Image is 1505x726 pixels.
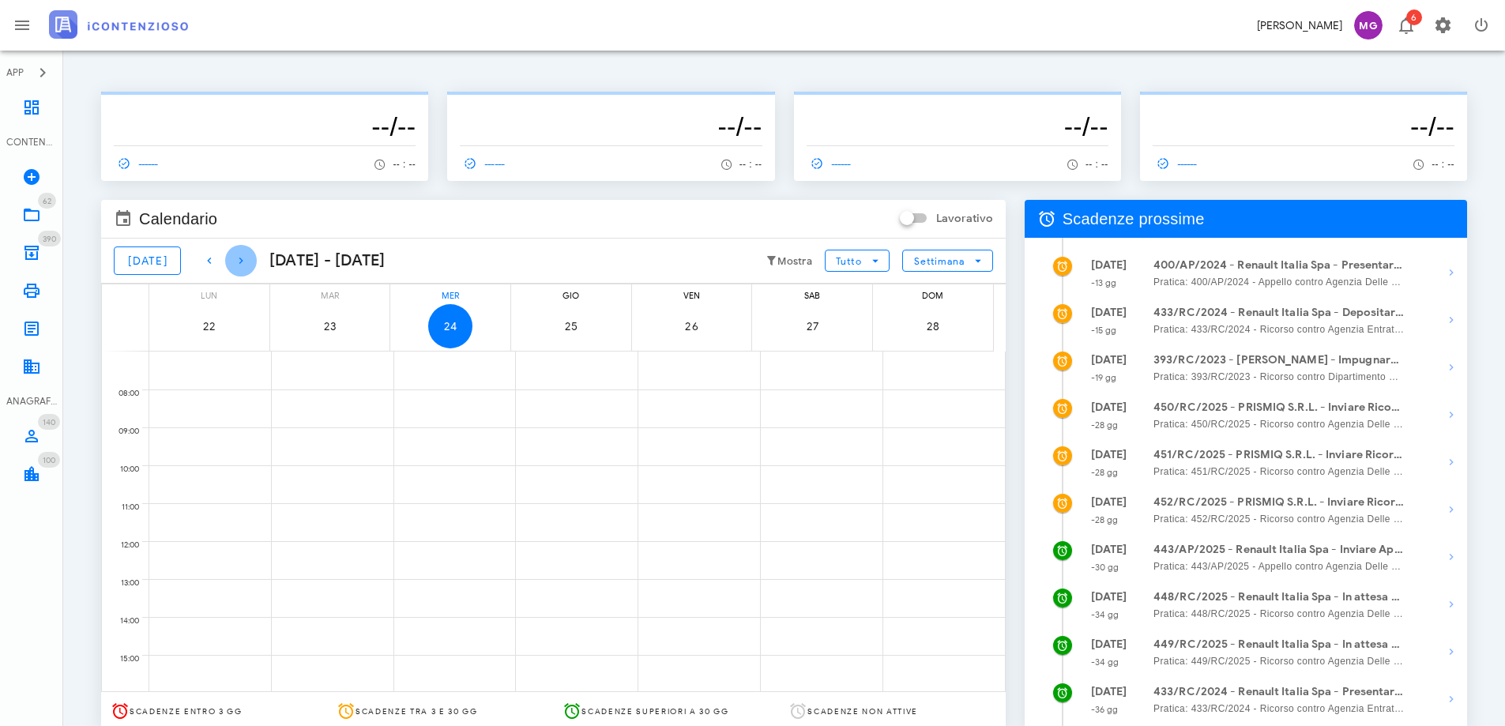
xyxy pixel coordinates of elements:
div: 09:00 [102,423,142,440]
span: Pratica: 448/RC/2025 - Ricorso contro Agenzia Delle Entrate Riscossione Provincia Di [GEOGRAPHIC_... [1153,606,1405,622]
span: 100 [43,455,55,465]
button: Mostra dettagli [1435,352,1467,383]
small: -15 gg [1091,325,1117,336]
span: Pratica: 433/RC/2024 - Ricorso contro Agenzia Entrate DIrezione Provinciale 3 - Roma 4 (Udienza) [1153,322,1405,337]
span: -- : -- [739,159,762,170]
button: Mostra dettagli [1435,541,1467,573]
div: 15:00 [102,650,142,668]
button: Distintivo [1386,6,1424,44]
h3: --/-- [114,111,416,142]
span: -- : -- [1432,159,1454,170]
span: 28 [911,320,955,333]
button: 22 [187,304,231,348]
span: ------ [460,156,506,171]
div: mer [390,284,510,304]
strong: [DATE] [1091,401,1127,414]
span: 26 [670,320,714,333]
span: Scadenze non attive [807,706,918,717]
span: Pratica: 451/RC/2025 - Ricorso contro Agenzia Delle Entrate Direzione Provinciale II Di Roma [1153,464,1405,480]
div: 10:00 [102,461,142,478]
button: Mostra dettagli [1435,636,1467,668]
a: ------ [1153,152,1205,175]
div: dom [873,284,993,304]
span: -- : -- [393,159,416,170]
small: -28 gg [1091,467,1119,478]
button: Mostra dettagli [1435,589,1467,620]
p: -------------- [1153,98,1454,111]
span: Scadenze entro 3 gg [130,706,243,717]
span: ------ [1153,156,1198,171]
strong: 433/RC/2024 - Renault Italia Spa - Depositare Documenti per Udienza [1153,304,1405,322]
span: Distintivo [38,231,61,246]
strong: [DATE] [1091,306,1127,319]
button: 23 [308,304,352,348]
span: Settimana [913,255,965,267]
span: Scadenze superiori a 30 gg [581,706,728,717]
strong: [DATE] [1091,448,1127,461]
small: -28 gg [1091,514,1119,525]
div: ven [632,284,752,304]
strong: [DATE] [1091,590,1127,604]
button: 27 [790,304,834,348]
label: Lavorativo [936,211,993,227]
span: Calendario [139,206,217,231]
strong: 451/RC/2025 - PRISMIQ S.R.L. - Inviare Ricorso [1153,446,1405,464]
span: 140 [43,417,55,427]
small: -13 gg [1091,277,1117,288]
button: Mostra dettagli [1435,683,1467,715]
span: 27 [790,320,834,333]
span: [DATE] [127,254,167,268]
small: -34 gg [1091,609,1119,620]
button: Mostra dettagli [1435,494,1467,525]
strong: 433/RC/2024 - Renault Italia Spa - Presentarsi in Udienza [1153,683,1405,701]
div: sab [752,284,872,304]
span: Pratica: 393/RC/2023 - Ricorso contro Dipartimento Risorse Economiche Comune Di Roma Capitale, Ae... [1153,369,1405,385]
div: 08:00 [102,385,142,402]
div: 16:00 [102,688,142,705]
p: -------------- [807,98,1108,111]
button: Tutto [825,250,890,272]
small: -30 gg [1091,562,1119,573]
small: -19 gg [1091,372,1117,383]
p: -------------- [114,98,416,111]
span: MG [1354,11,1383,39]
div: 14:00 [102,612,142,630]
span: Pratica: 452/RC/2025 - Ricorso contro Agenzia Delle Entrate Direzione Provinciale II Di Roma [1153,511,1405,527]
div: 12:00 [102,536,142,554]
span: Scadenze prossime [1063,206,1205,231]
small: -36 gg [1091,704,1119,715]
button: [DATE] [114,246,181,275]
strong: [DATE] [1091,258,1127,272]
button: 28 [911,304,955,348]
h3: --/-- [1153,111,1454,142]
span: ------ [807,156,852,171]
h3: --/-- [460,111,762,142]
strong: [DATE] [1091,685,1127,698]
span: Tutto [835,255,861,267]
button: Mostra dettagli [1435,304,1467,336]
button: 24 [428,304,472,348]
span: Pratica: 449/RC/2025 - Ricorso contro Agenzia Delle Entrate Riscossione Provincia Di [GEOGRAPHIC_... [1153,653,1405,669]
strong: 400/AP/2024 - Renault Italia Spa - Presentarsi in Udienza [1153,257,1405,274]
strong: 393/RC/2023 - [PERSON_NAME] - Impugnare la Decisione del Giudice (Parz. Favorevole) [1153,352,1405,369]
span: Pratica: 450/RC/2025 - Ricorso contro Agenzia Delle Entrate Direzione Provinciale II Di Roma [1153,416,1405,432]
strong: 452/RC/2025 - PRISMIQ S.R.L. - Inviare Ricorso [1153,494,1405,511]
p: -------------- [460,98,762,111]
small: -28 gg [1091,419,1119,431]
div: 11:00 [102,498,142,516]
span: 24 [428,320,472,333]
strong: 450/RC/2025 - PRISMIQ S.R.L. - Inviare Ricorso [1153,399,1405,416]
a: ------ [807,152,859,175]
div: gio [511,284,631,304]
div: ANAGRAFICA [6,394,57,408]
span: Distintivo [38,414,60,430]
strong: 449/RC/2025 - Renault Italia Spa - In attesa della Costituzione in Giudizio controparte [1153,636,1405,653]
strong: [DATE] [1091,543,1127,556]
strong: [DATE] [1091,638,1127,651]
img: logo-text-2x.png [49,10,188,39]
span: -- : -- [1085,159,1108,170]
small: Mostra [777,255,812,268]
span: Distintivo [1406,9,1422,25]
span: Scadenze tra 3 e 30 gg [356,706,478,717]
a: ------ [114,152,166,175]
